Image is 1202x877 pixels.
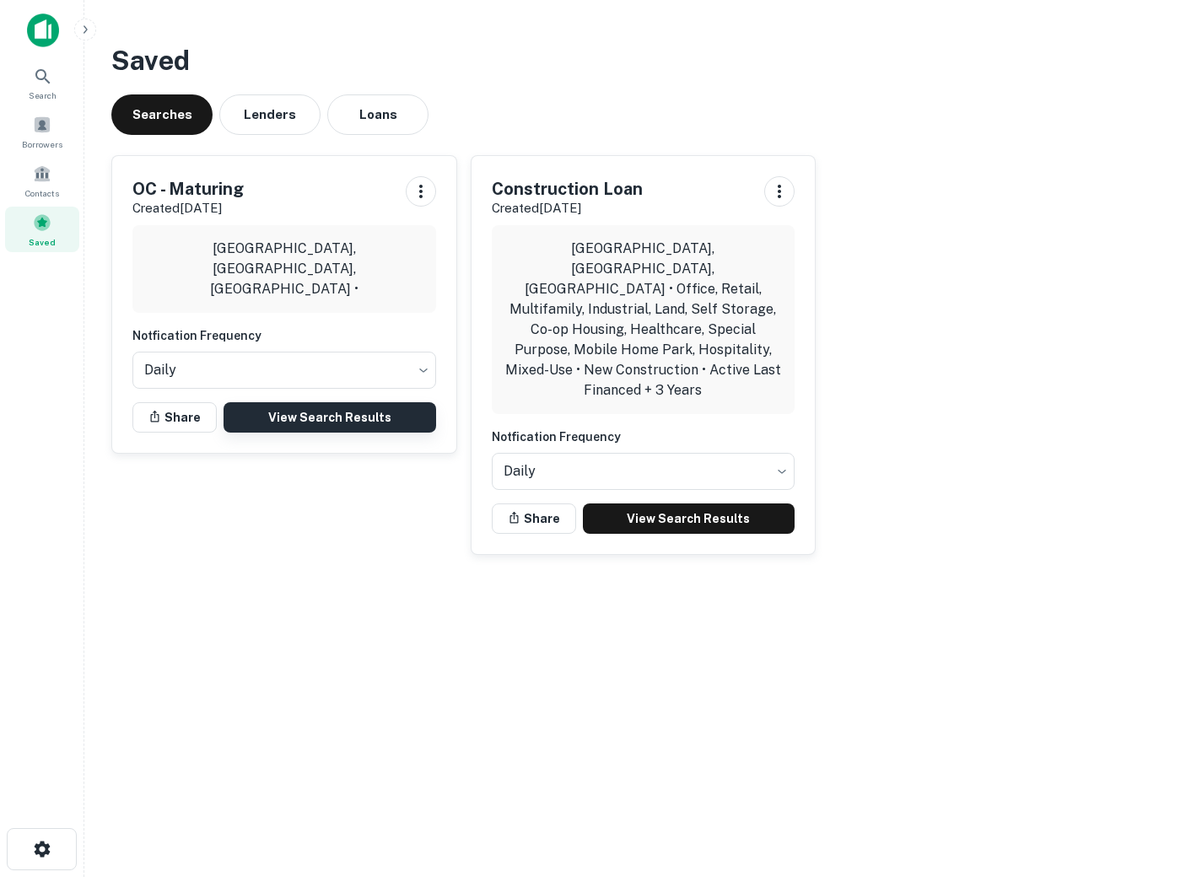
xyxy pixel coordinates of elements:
p: Created [DATE] [492,198,643,218]
h3: Saved [111,40,1175,81]
h5: OC - Maturing [132,176,244,202]
button: Lenders [219,94,321,135]
p: Created [DATE] [132,198,244,218]
a: Borrowers [5,109,79,154]
a: Search [5,60,79,105]
a: View Search Results [224,402,436,433]
h6: Notfication Frequency [492,428,795,446]
img: capitalize-icon.png [27,13,59,47]
iframe: Chat Widget [1118,742,1202,823]
button: Searches [111,94,213,135]
h5: Construction Loan [492,176,643,202]
div: Without label [132,347,436,394]
h6: Notfication Frequency [132,326,436,345]
span: Search [29,89,57,102]
button: Share [492,503,576,534]
span: Saved [29,235,56,249]
span: Contacts [25,186,59,200]
p: [GEOGRAPHIC_DATA], [GEOGRAPHIC_DATA], [GEOGRAPHIC_DATA] • [146,239,423,299]
div: Without label [492,448,795,495]
a: View Search Results [583,503,795,534]
button: Share [132,402,217,433]
span: Borrowers [22,137,62,151]
p: [GEOGRAPHIC_DATA], [GEOGRAPHIC_DATA], [GEOGRAPHIC_DATA] • Office, Retail, Multifamily, Industrial... [505,239,782,401]
a: Contacts [5,158,79,203]
button: Loans [327,94,429,135]
a: Saved [5,207,79,252]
